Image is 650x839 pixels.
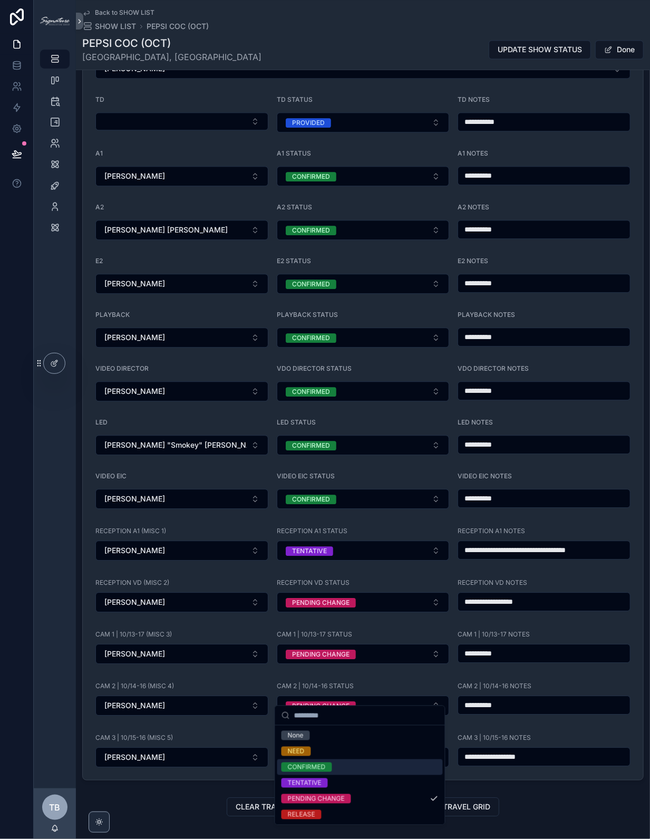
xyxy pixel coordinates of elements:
button: Select Button [277,274,450,294]
button: Done [595,40,644,59]
button: CLEAR TRAVEL GRID [227,797,318,816]
span: PLAYBACK NOTES [458,311,515,319]
button: Select Button [95,541,268,561]
div: CONFIRMED [292,279,330,289]
div: PENDING CHANGE [292,701,350,711]
button: Select Button [277,327,450,348]
span: PLAYBACK [95,311,130,319]
button: Select Button [95,112,268,130]
span: E2 STATUS [277,257,311,265]
span: VIDEO EIC NOTES [458,472,512,480]
button: Select Button [95,489,268,509]
span: [PERSON_NAME] [104,752,165,763]
span: LED STATUS [277,418,316,426]
span: VIDEO DIRECTOR [95,364,149,372]
button: Select Button [95,381,268,401]
span: RECEPTION A1 (MISC 1) [95,527,166,535]
button: Select Button [277,592,450,612]
span: TD NOTES [458,95,490,103]
span: RECEPTION VD STATUS [277,578,350,587]
button: Select Button [277,644,450,664]
div: NEED [288,747,305,756]
span: A1 [95,149,103,157]
span: TD [95,95,104,103]
span: CAM 2 | 10/14-16 STATUS [277,682,354,690]
span: A2 [95,203,104,211]
span: CAM 1 | 10/13-17 NOTES [458,630,530,639]
div: scrollable content [34,42,76,251]
span: [PERSON_NAME] [104,494,165,504]
button: Select Button [277,489,450,509]
span: [PERSON_NAME] [104,700,165,711]
button: Select Button [277,166,450,186]
span: TRAVEL GRID [443,802,490,812]
div: None [288,731,304,740]
h1: PEPSI COC (OCT) [82,36,261,51]
span: CAM 3 | 10/15-16 NOTES [458,734,531,742]
button: Select Button [277,112,450,132]
span: UPDATE SHOW STATUS [498,44,582,55]
span: LED NOTES [458,418,493,426]
div: PENDING CHANGE [292,598,350,607]
span: CAM 2 | 10/14-16 NOTES [458,682,531,690]
span: RECEPTION A1 NOTES [458,527,525,535]
div: Suggestions [275,726,445,825]
button: Select Button [277,435,450,455]
span: CAM 2 | 10/14-16 (MISC 4) [95,682,174,690]
span: A1 STATUS [277,149,311,157]
div: PROVIDED [292,118,325,128]
span: [PERSON_NAME] [104,649,165,659]
span: A1 NOTES [458,149,488,157]
button: Select Button [95,166,268,186]
span: A2 STATUS [277,203,312,211]
span: [PERSON_NAME] [PERSON_NAME] [104,225,228,235]
span: RECEPTION VD (MISC 2) [95,578,169,587]
a: PEPSI COC (OCT) [147,21,209,32]
span: [PERSON_NAME] "Smokey" [PERSON_NAME] [104,440,247,450]
button: TRAVEL GRID [434,797,499,816]
span: [PERSON_NAME] [104,332,165,343]
span: LED [95,418,108,426]
div: TENTATIVE [288,778,322,788]
div: RELEASE [288,810,315,819]
a: SHOW LIST [82,21,136,32]
span: CAM 1 | 10/13-17 (MISC 3) [95,630,172,639]
button: Select Button [95,274,268,294]
span: VIDEO EIC STATUS [277,472,335,480]
button: Select Button [277,541,450,561]
button: Select Button [95,644,268,664]
span: [PERSON_NAME] [104,597,165,607]
button: Select Button [95,592,268,612]
span: [PERSON_NAME] [104,171,165,181]
span: [PERSON_NAME] [104,278,165,289]
div: PENDING CHANGE [288,794,345,804]
span: E2 NOTES [458,257,488,265]
span: TD STATUS [277,95,313,103]
div: PENDING CHANGE [292,650,350,659]
span: TB [50,801,61,814]
span: CAM 3 | 10/15-16 (MISC 5) [95,734,173,742]
span: PLAYBACK STATUS [277,311,338,319]
span: [PERSON_NAME] [104,545,165,556]
span: A2 NOTES [458,203,489,211]
span: CAM 1 | 10/13-17 STATUS [277,630,352,639]
img: App logo [40,17,70,25]
span: Back to SHOW LIST [95,8,154,17]
button: Select Button [277,696,450,716]
button: UPDATE SHOW STATUS [489,40,591,59]
span: CLEAR TRAVEL GRID [236,802,309,812]
span: VIDEO EIC [95,472,127,480]
div: CONFIRMED [292,495,330,504]
button: Select Button [95,696,268,716]
button: Select Button [95,747,268,767]
span: RECEPTION VD NOTES [458,578,527,587]
div: CONFIRMED [292,226,330,235]
span: E2 [95,257,103,265]
span: VDO DIRECTOR NOTES [458,364,529,372]
span: [GEOGRAPHIC_DATA], [GEOGRAPHIC_DATA] [82,51,261,63]
span: RECEPTION A1 STATUS [277,527,347,535]
a: Back to SHOW LIST [82,8,154,17]
div: CONFIRMED [288,763,326,772]
span: SHOW LIST [95,21,136,32]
